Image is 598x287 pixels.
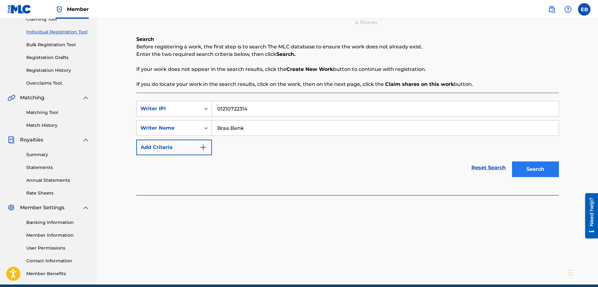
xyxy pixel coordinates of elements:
[136,51,559,58] p: Enter the two required search criteria below, then click
[26,122,89,129] a: Match History
[286,66,333,72] strong: Create New Work
[20,204,64,211] span: Member Settings
[276,51,295,57] strong: Search.
[8,136,15,144] img: Royalties
[136,43,559,51] p: Before registering a work, the first step is to search The MLC database to ensure the work does n...
[26,258,89,264] a: Contact Information
[567,257,598,287] iframe: Chat Widget
[385,81,454,87] strong: Claim shares on this work
[136,36,154,42] b: Search
[136,101,559,180] form: Search Form
[26,16,89,22] a: Claiming Tool
[136,140,212,155] button: Add Criteria
[26,177,89,184] a: Annual Statements
[26,245,89,251] a: User Permissions
[136,66,559,73] p: If your work does not appear in the search results, click the button to continue with registration.
[26,190,89,196] a: Rate Sheets
[468,161,509,175] a: Reset Search
[578,3,590,16] div: User Menu
[26,232,89,239] a: Member Information
[82,94,89,101] img: expand
[26,80,89,87] a: Overclaims Tool
[82,204,89,211] img: expand
[26,67,89,74] a: Registration History
[580,193,598,239] iframe: Resource Center
[56,6,63,13] img: Top Rightsholder
[136,81,559,88] p: If you do locate your work in the search results, click on the work, then on the next page, click...
[20,136,43,144] span: Royalties
[26,270,89,277] a: Member Benefits
[140,124,197,132] div: Writer Name
[82,136,89,144] img: expand
[545,3,558,16] a: Public Search
[512,161,559,177] button: Search
[8,94,15,101] img: Matching
[548,6,555,13] img: search
[564,6,572,13] img: help
[199,144,207,151] img: 9d2ae6d4665cec9f34b9.svg
[7,4,15,33] div: Need help?
[26,164,89,171] a: Statements
[562,3,574,16] div: Help
[26,151,89,158] a: Summary
[26,54,89,61] a: Registration Drafts
[140,105,197,112] div: Writer IPI
[569,263,572,282] div: Drag
[20,94,44,101] span: Matching
[8,204,15,211] img: Member Settings
[26,42,89,48] a: Bulk Registration Tool
[8,5,32,14] img: MLC Logo
[67,6,89,13] span: Member
[26,29,89,35] a: Individual Registration Tool
[26,219,89,226] a: Banking Information
[26,109,89,116] a: Matching Tool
